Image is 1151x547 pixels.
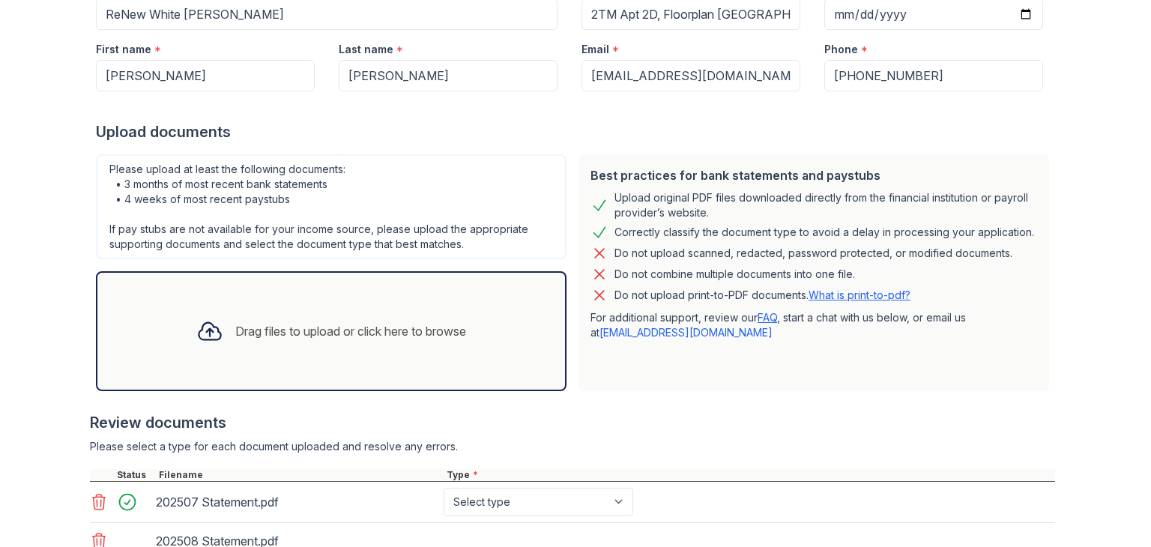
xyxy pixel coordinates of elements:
div: Do not upload scanned, redacted, password protected, or modified documents. [614,244,1012,262]
a: [EMAIL_ADDRESS][DOMAIN_NAME] [599,326,773,339]
label: Phone [824,42,858,57]
div: 202507 Statement.pdf [156,490,438,514]
p: For additional support, review our , start a chat with us below, or email us at [590,310,1037,340]
div: Do not combine multiple documents into one file. [614,265,855,283]
a: FAQ [758,311,777,324]
div: Upload documents [96,121,1055,142]
p: Do not upload print-to-PDF documents. [614,288,910,303]
div: Correctly classify the document type to avoid a delay in processing your application. [614,223,1034,241]
label: Last name [339,42,393,57]
label: Email [581,42,609,57]
div: Review documents [90,412,1055,433]
div: Filename [156,469,444,481]
div: Please upload at least the following documents: • 3 months of most recent bank statements • 4 wee... [96,154,567,259]
a: What is print-to-pdf? [809,288,910,301]
div: Please select a type for each document uploaded and resolve any errors. [90,439,1055,454]
div: Drag files to upload or click here to browse [235,322,466,340]
div: Status [114,469,156,481]
div: Upload original PDF files downloaded directly from the financial institution or payroll provider’... [614,190,1037,220]
label: First name [96,42,151,57]
div: Best practices for bank statements and paystubs [590,166,1037,184]
div: Type [444,469,1055,481]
